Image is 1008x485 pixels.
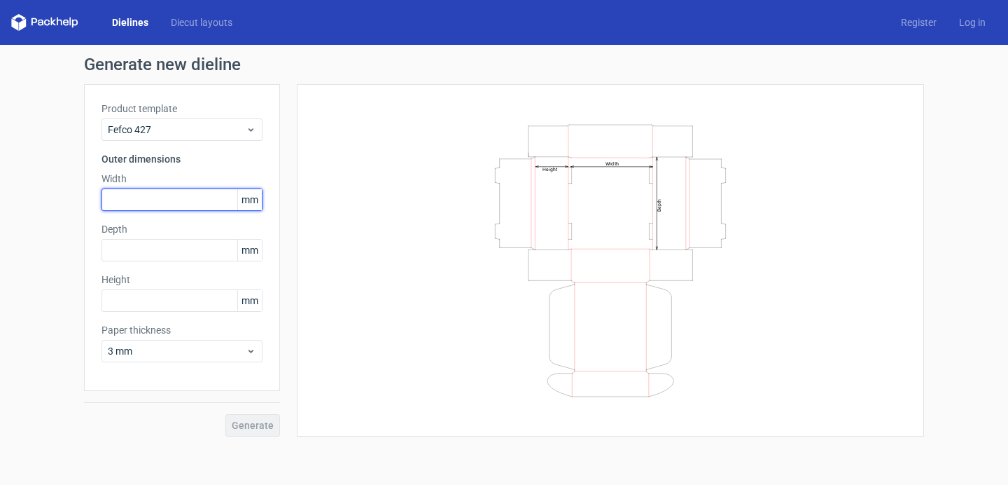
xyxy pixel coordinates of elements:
label: Width [101,172,262,186]
label: Product template [101,102,262,116]
span: 3 mm [108,344,246,358]
text: Depth [657,198,662,211]
span: mm [237,240,262,261]
h1: Generate new dieline [84,56,924,73]
label: Paper thickness [101,323,262,337]
a: Diecut layouts [160,15,244,29]
text: Width [605,160,619,166]
span: Fefco 427 [108,123,246,137]
a: Log in [948,15,997,29]
a: Dielines [101,15,160,29]
span: mm [237,290,262,311]
label: Height [101,273,262,287]
text: Height [542,166,557,172]
h3: Outer dimensions [101,152,262,166]
span: mm [237,189,262,210]
a: Register [890,15,948,29]
label: Depth [101,222,262,236]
